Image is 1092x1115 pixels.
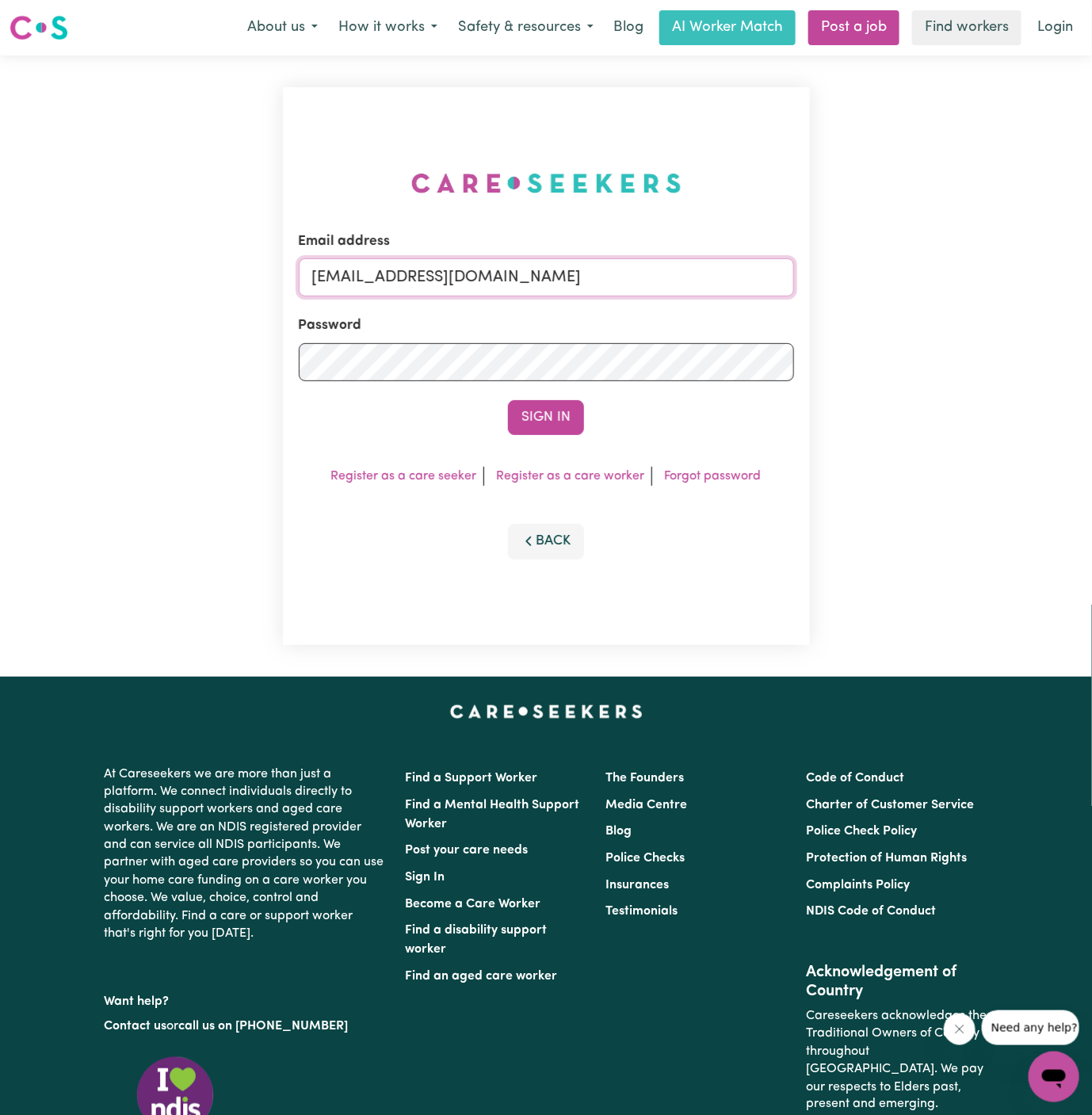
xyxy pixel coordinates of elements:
a: Police Check Policy [807,825,918,838]
a: Police Checks [605,852,685,865]
a: Find a disability support worker [405,924,547,956]
button: Safety & resources [448,11,604,44]
iframe: Message from company [982,1010,1079,1045]
a: The Founders [605,772,684,785]
a: Register as a care seeker [331,470,477,483]
a: Complaints Policy [807,879,911,892]
a: Find workers [912,10,1021,45]
a: Register as a care worker [497,470,645,483]
a: Post your care needs [405,844,528,857]
img: Careseekers logo [10,13,68,42]
input: Email address [299,258,794,296]
a: Find an aged care worker [405,970,557,983]
button: How it works [328,11,448,44]
button: About us [237,11,328,44]
a: Protection of Human Rights [807,852,968,865]
a: Blog [604,10,653,45]
a: Careseekers home page [450,705,643,718]
a: Sign In [405,871,445,884]
label: Password [299,315,362,336]
a: Post a job [808,10,899,45]
a: Become a Care Worker [405,898,540,911]
a: Blog [605,825,632,838]
button: Back [508,524,584,559]
p: Want help? [104,987,386,1010]
a: Find a Mental Health Support Worker [405,799,579,831]
a: Login [1028,10,1082,45]
a: Forgot password [665,470,762,483]
a: Media Centre [605,799,687,811]
iframe: Button to launch messaging window [1029,1052,1079,1102]
a: Find a Support Worker [405,772,537,785]
p: or [104,1011,386,1041]
a: call us on [PHONE_NUMBER] [178,1020,348,1033]
a: Careseekers logo [10,10,68,46]
a: Testimonials [605,905,678,918]
a: Contact us [104,1020,166,1033]
a: NDIS Code of Conduct [807,905,937,918]
h2: Acknowledgement of Country [807,963,988,1001]
a: AI Worker Match [659,10,796,45]
a: Insurances [605,879,669,892]
a: Charter of Customer Service [807,799,975,811]
a: Code of Conduct [807,772,905,785]
label: Email address [299,231,391,252]
p: At Careseekers we are more than just a platform. We connect individuals directly to disability su... [104,759,386,949]
button: Sign In [508,400,584,435]
iframe: Close message [944,1014,976,1045]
